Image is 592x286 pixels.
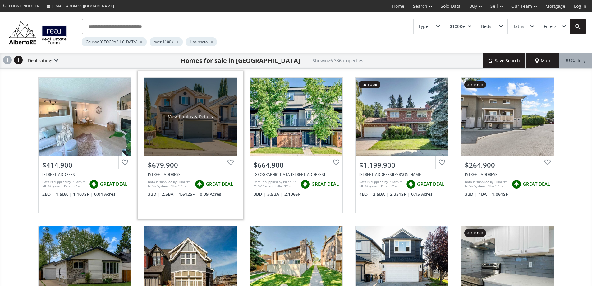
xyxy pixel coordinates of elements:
div: $264,900 [465,160,550,170]
div: Data is supplied by Pillar 9™ MLS® System. Pillar 9™ is the owner of the copyright in its MLS® Sy... [465,180,509,189]
span: 0.04 Acres [94,191,116,197]
div: County: [GEOGRAPHIC_DATA] [82,37,147,46]
div: Type [418,24,428,29]
span: 2.5 BA [162,191,177,197]
a: $414,900[STREET_ADDRESS]Data is supplied by Pillar 9™ MLS® System. Pillar 9™ is the owner of the ... [32,71,138,219]
div: 16 Millrise Green SW, Calgary, AB T2Y 3E8 [42,172,127,177]
h2: Showing 6,336 properties [313,58,363,63]
img: rating icon [405,178,417,190]
img: rating icon [299,178,311,190]
span: 3.5 BA [267,191,283,197]
a: View Photos & Details$679,900[STREET_ADDRESS]Data is supplied by Pillar 9™ MLS® System. Pillar 9™... [138,71,243,219]
div: $664,900 [254,160,339,170]
span: GREAT DEAL [206,181,233,187]
span: GREAT DEAL [311,181,339,187]
div: Has photo [186,37,217,46]
div: $1,199,900 [359,160,444,170]
span: GREAT DEAL [100,181,127,187]
span: 0.15 Acres [411,191,433,197]
div: Data is supplied by Pillar 9™ MLS® System. Pillar 9™ is the owner of the copyright in its MLS® Sy... [148,180,192,189]
img: Logo [6,19,69,46]
div: 1812 47 Street NW, Calgary, AB T3B 0P5 [254,172,339,177]
img: rating icon [88,178,100,190]
h1: Homes for sale in [GEOGRAPHIC_DATA] [181,56,300,65]
div: 165 Spring Crescent SW, Calgary, AB T3H3V3 [148,172,233,177]
a: 3d tour$1,199,900[STREET_ADDRESS][PERSON_NAME]Data is supplied by Pillar 9™ MLS® System. Pillar 9... [349,71,455,219]
button: Save Search [483,53,526,68]
div: Baths [512,24,524,29]
span: 1.5 BA [56,191,71,197]
div: Data is supplied by Pillar 9™ MLS® System. Pillar 9™ is the owner of the copyright in its MLS® Sy... [254,180,297,189]
span: 3 BD [148,191,160,197]
span: 1 BA [479,191,490,197]
div: Data is supplied by Pillar 9™ MLS® System. Pillar 9™ is the owner of the copyright in its MLS® Sy... [359,180,403,189]
a: 3d tour$264,900[STREET_ADDRESS]Data is supplied by Pillar 9™ MLS® System. Pillar 9™ is the owner ... [455,71,560,219]
div: $679,900 [148,160,233,170]
span: Map [535,58,550,64]
span: 2 BD [42,191,54,197]
div: Deal ratings [25,53,58,68]
span: 2.5 BA [373,191,388,197]
span: 2,106 SF [284,191,300,197]
span: 0.09 Acres [200,191,221,197]
span: 2,351 SF [390,191,410,197]
img: rating icon [510,178,523,190]
span: 1,061 SF [492,191,508,197]
span: [EMAIL_ADDRESS][DOMAIN_NAME] [52,3,114,9]
div: View Photos & Details [168,114,213,120]
span: 3 BD [465,191,477,197]
span: [PHONE_NUMBER] [8,3,40,9]
div: over $100K [150,37,183,46]
a: $664,900[GEOGRAPHIC_DATA][STREET_ADDRESS]Data is supplied by Pillar 9™ MLS® System. Pillar 9™ is ... [243,71,349,219]
div: 924 Kerfoot Crescent SW, Calgary, AB T2V 2M7 [359,172,444,177]
span: 1,612 SF [179,191,198,197]
span: 4 BD [359,191,371,197]
div: Beds [481,24,491,29]
div: $414,900 [42,160,127,170]
div: 8112 36 Avenue NW #19, Calgary, AB T3B 3P3 [465,172,550,177]
span: GREAT DEAL [417,181,444,187]
span: GREAT DEAL [523,181,550,187]
span: 1,107 SF [73,191,93,197]
div: $100K+ [450,24,465,29]
span: Gallery [566,58,585,64]
div: Data is supplied by Pillar 9™ MLS® System. Pillar 9™ is the owner of the copyright in its MLS® Sy... [42,180,86,189]
img: rating icon [193,178,206,190]
div: Map [526,53,559,68]
div: Filters [544,24,557,29]
span: 3 BD [254,191,266,197]
a: [EMAIL_ADDRESS][DOMAIN_NAME] [44,0,117,12]
div: Gallery [559,53,592,68]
